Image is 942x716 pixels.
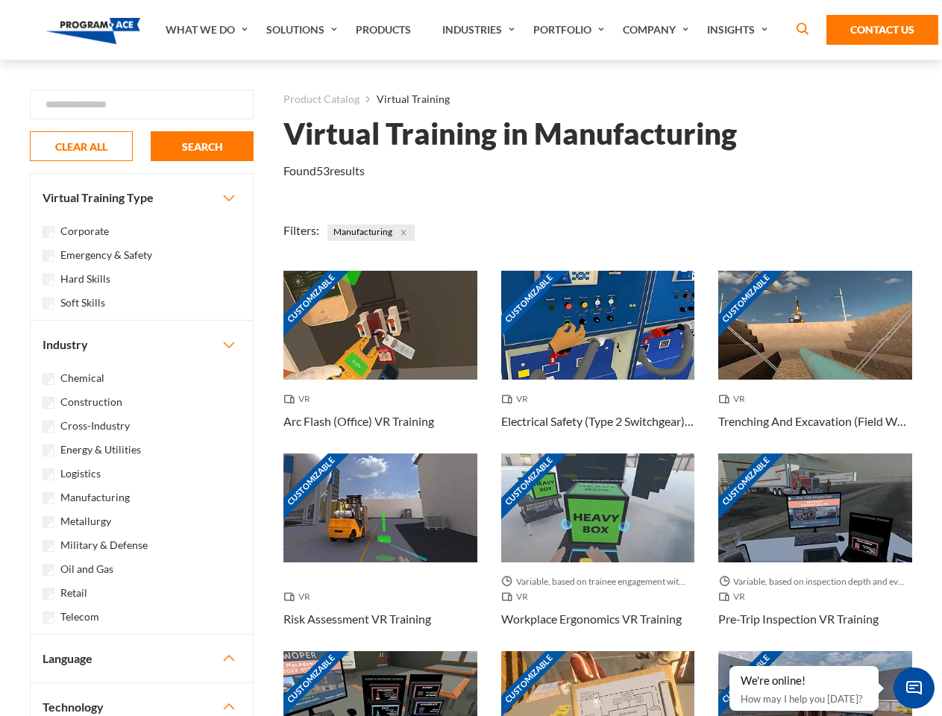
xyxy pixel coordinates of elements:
label: Manufacturing [60,489,130,506]
li: Virtual Training [359,89,450,109]
label: Hard Skills [60,271,110,287]
a: Customizable Thumbnail - Risk Assessment VR Training VR Risk Assessment VR Training [283,453,477,651]
em: 53 [316,163,330,178]
button: Close [395,224,412,241]
input: Energy & Utilities [43,445,54,456]
input: Soft Skills [43,298,54,310]
input: Manufacturing [43,492,54,504]
button: Language [31,635,253,682]
h3: Workplace Ergonomics VR Training [501,610,682,628]
p: Found results [283,162,365,180]
input: Metallurgy [43,516,54,528]
h3: Electrical Safety (Type 2 Switchgear) VR Training [501,412,695,430]
label: Logistics [60,465,101,482]
h3: Arc Flash (Office) VR Training [283,412,434,430]
h1: Virtual Training in Manufacturing [283,121,737,147]
span: VR [283,392,316,406]
span: Manufacturing [327,224,415,241]
input: Emergency & Safety [43,250,54,262]
span: VR [718,589,751,604]
input: Telecom [43,612,54,624]
input: Construction [43,397,54,409]
a: Customizable Thumbnail - Pre-Trip Inspection VR Training Variable, based on inspection depth and ... [718,453,912,651]
label: Energy & Utilities [60,442,141,458]
a: Contact Us [826,15,938,45]
input: Cross-Industry [43,421,54,433]
p: How may I help you [DATE]? [741,690,867,708]
button: Industry [31,321,253,368]
label: Soft Skills [60,295,105,311]
label: Military & Defense [60,537,148,553]
span: VR [718,392,751,406]
span: Chat Widget [894,668,935,709]
input: Corporate [43,226,54,238]
span: Variable, based on trainee engagement with exercises. [501,574,695,589]
label: Metallurgy [60,513,111,530]
a: Product Catalog [283,89,359,109]
nav: breadcrumb [283,89,912,109]
a: Customizable Thumbnail - Trenching And Excavation (Field Work) VR Training VR Trenching And Excav... [718,271,912,453]
h3: Risk Assessment VR Training [283,610,431,628]
input: Chemical [43,373,54,385]
label: Construction [60,394,122,410]
label: Cross-Industry [60,418,130,434]
input: Retail [43,588,54,600]
a: Customizable Thumbnail - Workplace Ergonomics VR Training Variable, based on trainee engagement w... [501,453,695,651]
input: Oil and Gas [43,564,54,576]
label: Oil and Gas [60,561,113,577]
span: Filters: [283,223,319,237]
span: VR [283,589,316,604]
h3: Pre-Trip Inspection VR Training [718,610,879,628]
h3: Trenching And Excavation (Field Work) VR Training [718,412,912,430]
button: Virtual Training Type [31,174,253,222]
label: Emergency & Safety [60,247,152,263]
span: VR [501,589,534,604]
input: Logistics [43,468,54,480]
span: Variable, based on inspection depth and event interaction. [718,574,912,589]
button: CLEAR ALL [30,131,133,161]
label: Chemical [60,370,104,386]
div: We're online! [741,673,867,688]
input: Military & Defense [43,540,54,552]
input: Hard Skills [43,274,54,286]
label: Corporate [60,223,109,239]
a: Customizable Thumbnail - Arc Flash (Office) VR Training VR Arc Flash (Office) VR Training [283,271,477,453]
label: Telecom [60,609,99,625]
label: Retail [60,585,87,601]
img: Program-Ace [46,18,141,44]
span: VR [501,392,534,406]
a: Customizable Thumbnail - Electrical Safety (Type 2 Switchgear) VR Training VR Electrical Safety (... [501,271,695,453]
